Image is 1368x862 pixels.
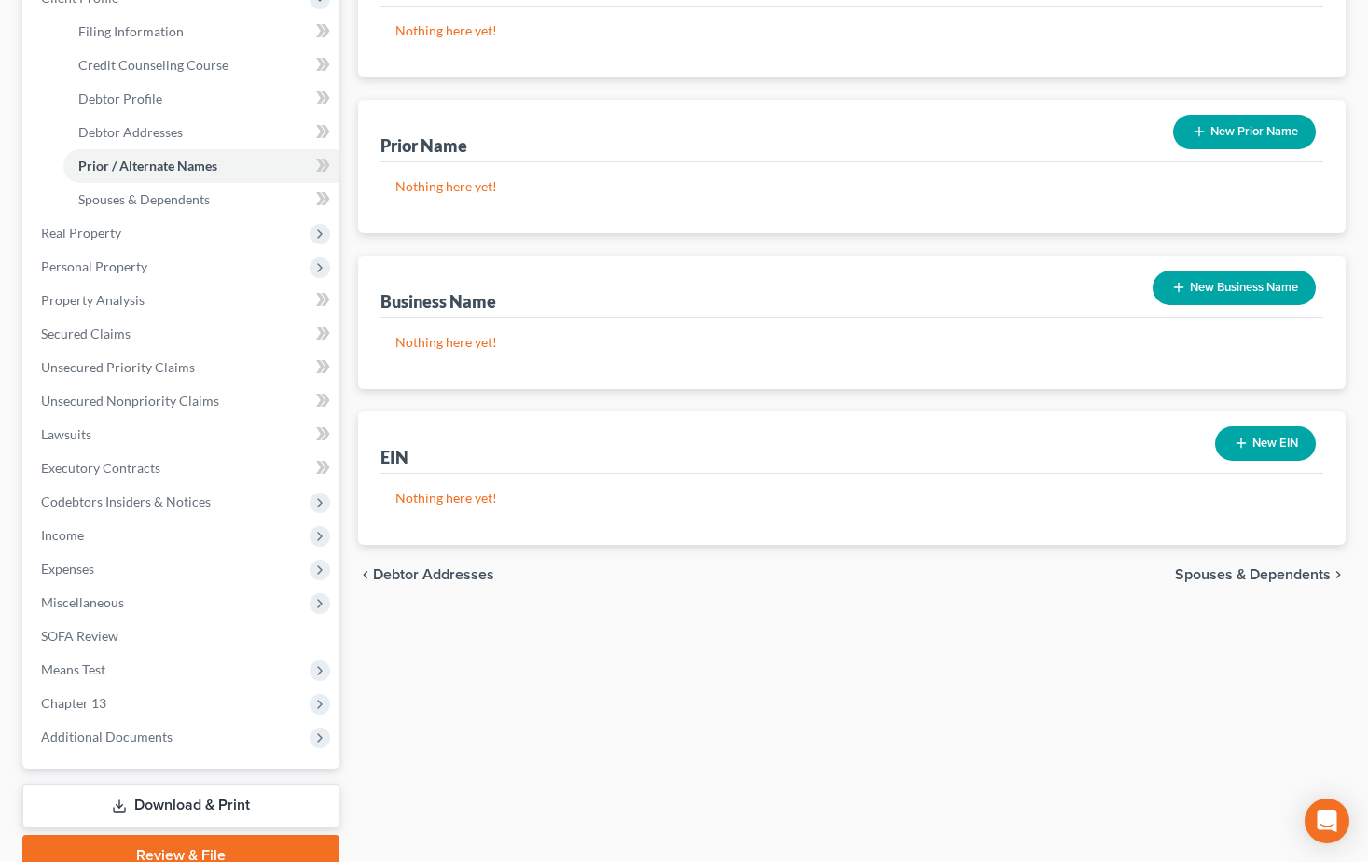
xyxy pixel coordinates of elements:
[41,225,121,241] span: Real Property
[1153,271,1316,305] button: New Business Name
[41,661,105,677] span: Means Test
[41,359,195,375] span: Unsecured Priority Claims
[26,452,339,485] a: Executory Contracts
[78,191,210,207] span: Spouses & Dependents
[1215,426,1316,461] button: New EIN
[63,15,339,49] a: Filing Information
[41,460,160,476] span: Executory Contracts
[41,628,118,644] span: SOFA Review
[63,49,339,82] a: Credit Counseling Course
[41,561,94,577] span: Expenses
[1331,567,1346,582] i: chevron_right
[380,134,467,157] div: Prior Name
[380,446,408,468] div: EIN
[41,292,145,308] span: Property Analysis
[78,124,183,140] span: Debtor Addresses
[26,351,339,384] a: Unsecured Priority Claims
[63,183,339,216] a: Spouses & Dependents
[78,23,184,39] span: Filing Information
[395,489,1308,507] p: Nothing here yet!
[26,619,339,653] a: SOFA Review
[1175,567,1331,582] span: Spouses & Dependents
[395,177,1308,196] p: Nothing here yet!
[26,284,339,317] a: Property Analysis
[26,418,339,452] a: Lawsuits
[78,158,217,174] span: Prior / Alternate Names
[41,494,211,509] span: Codebtors Insiders & Notices
[63,116,339,149] a: Debtor Addresses
[395,21,1308,40] p: Nothing here yet!
[41,729,173,744] span: Additional Documents
[41,594,124,610] span: Miscellaneous
[373,567,494,582] span: Debtor Addresses
[78,57,228,73] span: Credit Counseling Course
[358,567,494,582] button: chevron_left Debtor Addresses
[26,384,339,418] a: Unsecured Nonpriority Claims
[22,784,339,827] a: Download & Print
[63,82,339,116] a: Debtor Profile
[26,317,339,351] a: Secured Claims
[41,393,219,409] span: Unsecured Nonpriority Claims
[41,426,91,442] span: Lawsuits
[41,258,147,274] span: Personal Property
[1173,115,1316,149] button: New Prior Name
[41,326,131,341] span: Secured Claims
[41,695,106,711] span: Chapter 13
[41,527,84,543] span: Income
[1305,799,1349,843] div: Open Intercom Messenger
[63,149,339,183] a: Prior / Alternate Names
[358,567,373,582] i: chevron_left
[380,290,496,313] div: Business Name
[1175,567,1346,582] button: Spouses & Dependents chevron_right
[395,333,1308,352] p: Nothing here yet!
[78,90,162,106] span: Debtor Profile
